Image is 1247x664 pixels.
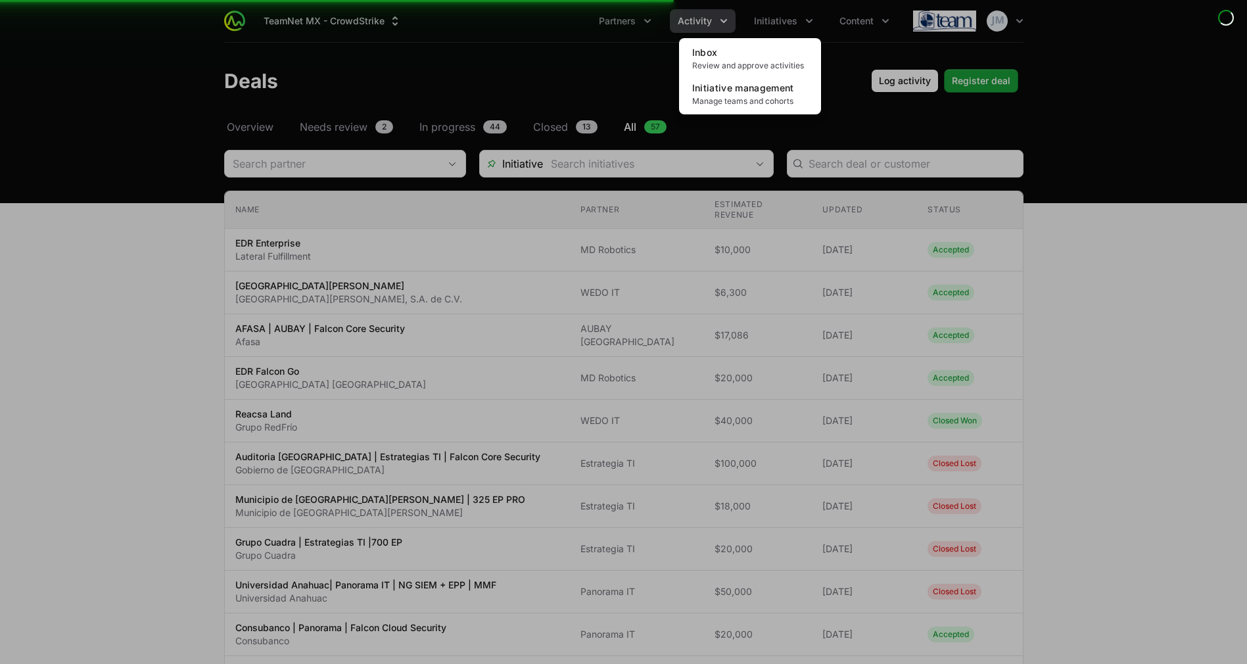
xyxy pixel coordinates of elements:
[692,82,794,93] span: Initiative management
[682,41,818,76] a: InboxReview and approve activities
[692,47,718,58] span: Inbox
[245,9,897,33] div: Main navigation
[682,76,818,112] a: Initiative managementManage teams and cohorts
[692,96,808,107] span: Manage teams and cohorts
[692,60,808,71] span: Review and approve activities
[746,9,821,33] div: Initiatives menu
